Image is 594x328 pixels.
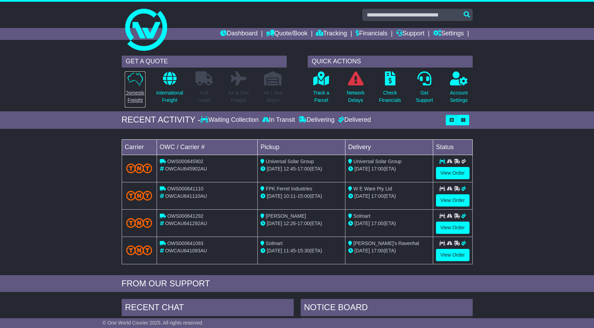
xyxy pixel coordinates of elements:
p: Account Settings [450,89,468,104]
span: [DATE] [355,193,370,199]
p: Domestic Freight [125,89,145,104]
p: Full Loads [195,89,213,104]
td: Pickup [258,139,345,155]
p: International Freight [156,89,183,104]
div: NOTICE BOARD [301,299,473,318]
span: OWS000645902 [167,159,203,164]
span: OWCAU641110AU [165,193,207,199]
span: Solmart [266,240,282,246]
div: (ETA) [348,247,430,254]
span: [PERSON_NAME]'s Ravenhal [353,240,419,246]
div: - (ETA) [260,247,342,254]
a: View Order [436,167,470,179]
span: OWCAU641292AU [165,221,207,226]
a: Support [396,28,424,40]
span: OWS000641110 [167,186,203,191]
span: 17:00 [371,166,384,172]
div: In Transit [260,116,297,124]
span: FPK Ferret Industries [266,186,312,191]
a: View Order [436,194,470,207]
div: RECENT ACTIVITY - [122,115,201,125]
a: GetSupport [415,71,433,108]
span: W E Ware Pty Ltd [353,186,392,191]
span: Solmart [353,213,370,219]
span: 17:00 [298,221,310,226]
div: - (ETA) [260,220,342,227]
span: © One World Courier 2025. All rights reserved. [102,320,203,326]
td: OWC / Carrier # [157,139,258,155]
span: 12:26 [284,221,296,226]
td: Carrier [122,139,157,155]
td: Status [433,139,472,155]
td: Delivery [345,139,433,155]
span: [DATE] [267,166,282,172]
span: [DATE] [267,248,282,253]
span: 11:45 [284,248,296,253]
span: Universal Solar Group [266,159,314,164]
span: 10:11 [284,193,296,199]
a: Financials [356,28,387,40]
img: TNT_Domestic.png [126,218,152,228]
img: TNT_Domestic.png [126,191,152,200]
img: TNT_Domestic.png [126,163,152,173]
a: Tracking [316,28,347,40]
span: 15:00 [298,193,310,199]
div: Delivered [336,116,371,124]
span: [DATE] [267,221,282,226]
span: 15:30 [298,248,310,253]
a: View Order [436,249,470,261]
p: Track a Parcel [313,89,329,104]
span: Universal Solar Group [353,159,402,164]
div: QUICK ACTIONS [308,56,473,68]
span: [DATE] [355,166,370,172]
div: Delivering [297,116,336,124]
p: Air & Sea Freight [228,89,249,104]
a: CheckFinancials [379,71,401,108]
div: - (ETA) [260,193,342,200]
span: [DATE] [355,221,370,226]
p: Air / Sea Depot [264,89,282,104]
span: OWS000641093 [167,240,203,246]
span: 17:00 [298,166,310,172]
a: Settings [433,28,464,40]
span: 17:00 [371,248,384,253]
div: RECENT CHAT [122,299,294,318]
div: Waiting Collection [200,116,260,124]
p: Network Delays [346,89,364,104]
img: TNT_Domestic.png [126,245,152,255]
a: AccountSettings [450,71,468,108]
div: GET A QUOTE [122,56,287,68]
span: OWS000641292 [167,213,203,219]
a: Dashboard [220,28,258,40]
span: [DATE] [355,248,370,253]
span: OWCAU641093AU [165,248,207,253]
span: [PERSON_NAME] [266,213,306,219]
div: FROM OUR SUPPORT [122,279,473,289]
div: - (ETA) [260,165,342,173]
a: View Order [436,222,470,234]
a: DomesticFreight [124,71,145,108]
span: 17:00 [371,193,384,199]
div: (ETA) [348,220,430,227]
a: Quote/Book [266,28,307,40]
div: (ETA) [348,165,430,173]
p: Get Support [416,89,433,104]
span: OWCAU645902AU [165,166,207,172]
div: (ETA) [348,193,430,200]
span: 12:45 [284,166,296,172]
span: 17:00 [371,221,384,226]
a: NetworkDelays [346,71,365,108]
span: [DATE] [267,193,282,199]
a: InternationalFreight [156,71,184,108]
p: Check Financials [379,89,401,104]
a: Track aParcel [313,71,330,108]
